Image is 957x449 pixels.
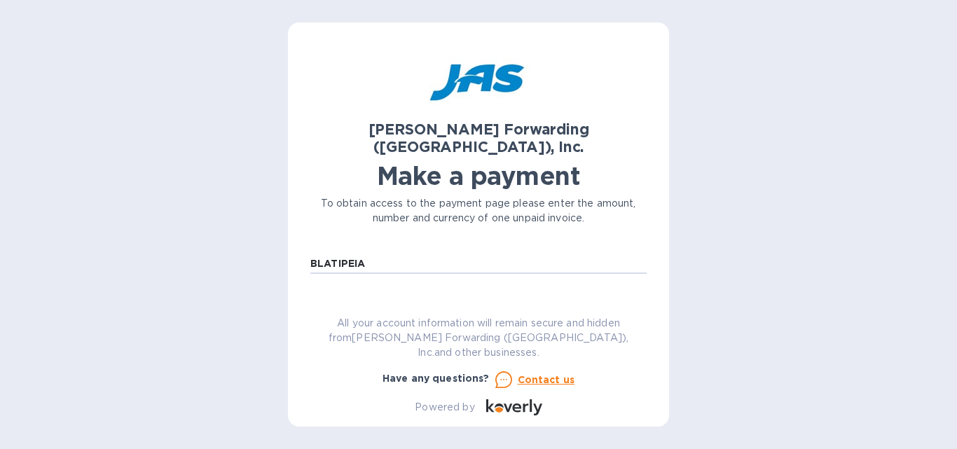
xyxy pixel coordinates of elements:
b: Have any questions? [383,373,490,384]
b: [PERSON_NAME] Forwarding ([GEOGRAPHIC_DATA]), Inc. [369,120,589,156]
p: Powered by [415,400,474,415]
u: Contact us [518,374,575,385]
input: Enter customer reference number [310,253,647,274]
label: Customer reference number [310,243,436,251]
h1: Make a payment [310,161,647,191]
p: All your account information will remain secure and hidden from [PERSON_NAME] Forwarding ([GEOGRA... [310,316,647,360]
p: To obtain access to the payment page please enter the amount, number and currency of one unpaid i... [310,196,647,226]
